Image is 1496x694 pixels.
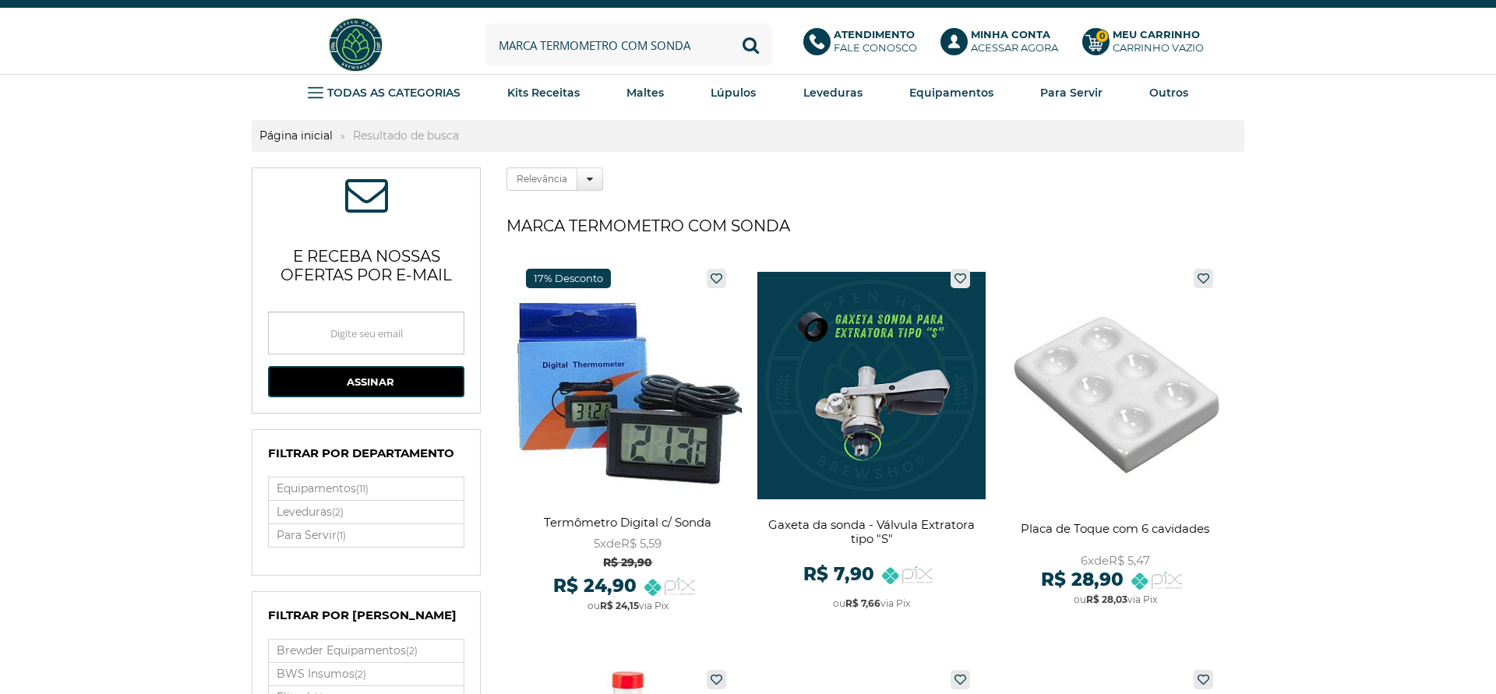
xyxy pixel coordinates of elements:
[1040,86,1103,100] strong: Para Servir
[268,312,464,354] input: Digite seu email
[711,86,756,100] strong: Lúpulos
[729,23,772,66] button: Buscar
[485,23,772,66] input: Digite o que você procura
[268,366,464,397] button: Assinar
[1040,81,1103,104] a: Para Servir
[268,227,464,296] p: e receba nossas ofertas por e-mail
[514,261,743,623] a: Termômetro Digital c/ Sonda
[252,129,340,143] a: Página inicial
[269,639,464,662] a: Brewder Equipamentos(2)
[269,639,464,662] label: Brewder Equipamentos
[506,167,577,191] label: Relevância
[356,483,369,495] small: (11)
[1113,28,1200,41] b: Meu Carrinho
[626,81,664,104] a: Maltes
[345,129,467,143] strong: Resultado de busca
[803,81,863,104] a: Leveduras
[269,663,464,685] label: BWS Insumos
[269,501,464,523] a: Leveduras(2)
[971,28,1050,41] b: Minha Conta
[332,506,344,518] small: (2)
[940,28,1067,62] a: Minha ContaAcessar agora
[626,86,664,100] strong: Maltes
[971,28,1058,55] p: Acessar agora
[507,81,580,104] a: Kits Receitas
[268,446,464,469] h4: Filtrar por Departamento
[803,28,926,62] a: AtendimentoFale conosco
[269,524,464,547] a: Para Servir(1)
[269,477,464,500] label: Equipamentos
[834,28,915,41] b: Atendimento
[268,608,464,631] h4: Filtrar por [PERSON_NAME]
[327,86,460,100] strong: TODAS AS CATEGORIAS
[345,184,388,212] span: ASSINE NOSSA NEWSLETTER
[337,530,346,541] small: (1)
[1149,81,1188,104] a: Outros
[1001,261,1230,623] a: Placa de Toque com 6 cavidades
[1149,86,1188,100] strong: Outros
[1096,30,1109,43] strong: 0
[711,81,756,104] a: Lúpulos
[269,524,464,547] label: Para Servir
[506,210,1244,241] h1: marca termometro com sonda
[355,668,366,680] small: (2)
[803,86,863,100] strong: Leveduras
[834,28,917,55] p: Fale conosco
[269,501,464,523] label: Leveduras
[308,81,460,104] a: TODAS AS CATEGORIAS
[406,645,418,657] small: (2)
[757,261,986,623] a: Gaxeta da sonda - Válvula Extratora tipo "S"
[909,86,993,100] strong: Equipamentos
[1113,41,1204,55] div: Carrinho Vazio
[269,477,464,500] a: Equipamentos(11)
[909,81,993,104] a: Equipamentos
[326,16,385,74] img: Hopfen Haus BrewShop
[269,663,464,685] a: BWS Insumos(2)
[507,86,580,100] strong: Kits Receitas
